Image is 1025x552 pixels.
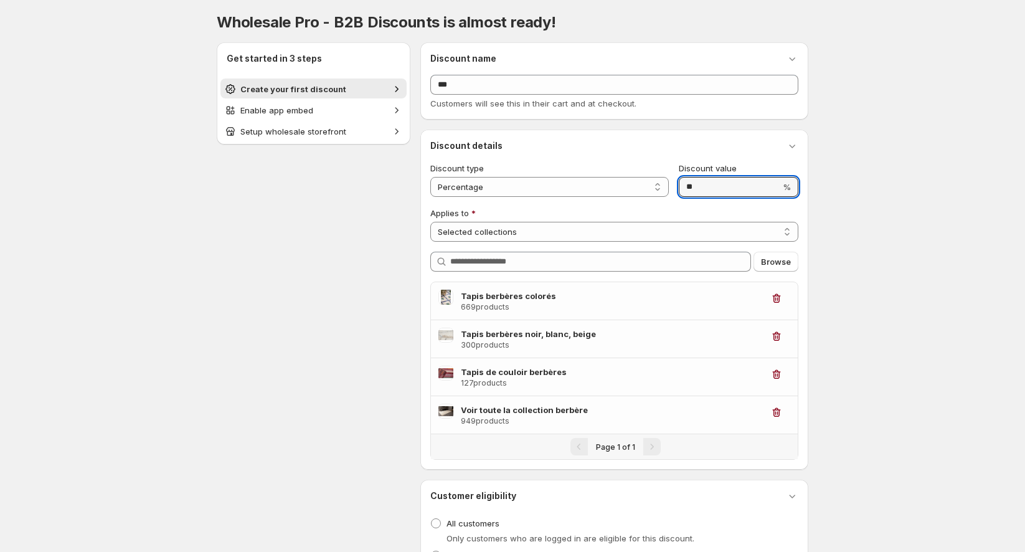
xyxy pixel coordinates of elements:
span: Discount value [679,163,737,173]
h1: Wholesale Pro - B2B Discounts is almost ready! [217,12,808,32]
span: Applies to [430,208,469,218]
span: Discount type [430,163,484,173]
h3: Tapis berbères colorés [461,290,763,302]
span: Enable app embed [240,105,313,115]
nav: Pagination [431,434,798,459]
h3: Customer eligibility [430,490,516,502]
span: Browse [761,255,791,268]
h3: 669 products [461,302,763,312]
h3: 949 products [461,416,763,426]
span: Setup wholesale storefront [240,126,346,136]
span: Create your first discount [240,84,346,94]
h3: Tapis berbères noir, blanc, beige [461,328,763,340]
span: % [783,182,791,192]
span: Page 1 of 1 [596,442,635,452]
h3: Tapis de couloir berbères [461,366,763,378]
h2: Get started in 3 steps [227,52,400,65]
h3: 300 products [461,340,763,350]
span: Only customers who are logged in are eligible for this discount. [446,533,694,543]
h3: 127 products [461,378,763,388]
h3: Voir toute la collection berbère [461,404,763,416]
h3: Discount details [430,140,503,152]
span: Customers will see this in their cart and at checkout. [430,98,636,108]
h3: Discount name [430,52,496,65]
button: Browse [753,252,798,272]
span: All customers [446,518,499,528]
